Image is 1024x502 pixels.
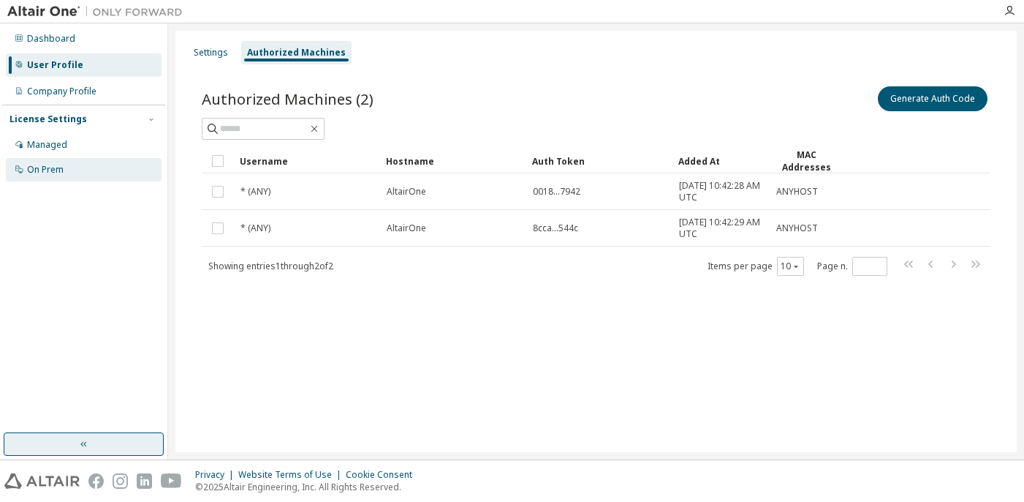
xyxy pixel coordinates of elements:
p: © 2025 Altair Engineering, Inc. All Rights Reserved. [195,481,421,493]
img: instagram.svg [113,473,128,489]
div: License Settings [10,113,87,125]
div: On Prem [27,164,64,176]
img: linkedin.svg [137,473,152,489]
span: * (ANY) [240,222,270,234]
div: Website Terms of Use [238,469,346,481]
div: Hostname [386,149,520,173]
span: Items per page [708,257,804,276]
span: * (ANY) [240,186,270,198]
div: Authorized Machines [247,47,346,59]
img: facebook.svg [88,473,104,489]
div: Username [240,149,374,173]
div: Dashboard [27,33,75,45]
div: Cookie Consent [346,469,421,481]
div: Settings [194,47,228,59]
img: youtube.svg [161,473,182,489]
img: Altair One [7,4,190,19]
div: Privacy [195,469,238,481]
span: ANYHOST [776,222,818,234]
div: Auth Token [532,149,667,173]
span: Authorized Machines (2) [202,89,373,109]
img: altair_logo.svg [4,473,80,489]
div: MAC Addresses [775,149,837,173]
div: Managed [27,139,67,151]
span: Showing entries 1 through 2 of 2 [208,260,333,272]
div: User Profile [27,59,83,71]
span: Page n. [817,257,887,276]
button: 10 [781,261,800,272]
button: Generate Auth Code [878,86,987,111]
span: AltairOne [387,186,426,198]
div: Company Profile [27,86,96,97]
span: AltairOne [387,222,426,234]
span: ANYHOST [776,186,818,198]
span: 8cca...544c [533,222,578,234]
span: 0018...7942 [533,186,580,198]
span: [DATE] 10:42:28 AM UTC [679,180,763,203]
span: [DATE] 10:42:29 AM UTC [679,217,763,240]
div: Added At [678,149,764,173]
